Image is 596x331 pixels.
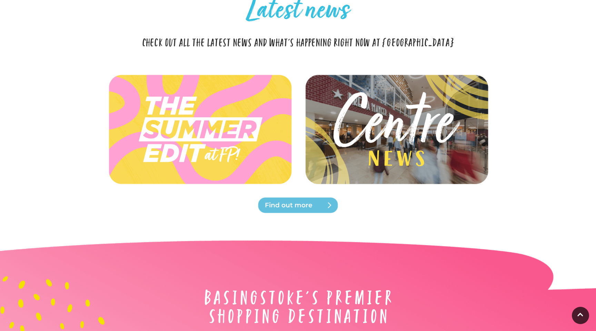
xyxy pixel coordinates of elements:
a: Find out more [257,197,339,214]
img: About Festival Place [205,290,391,323]
img: Latest news [303,87,489,171]
img: Latest news [303,74,489,186]
p: Check out all the latest news and what's happening right now at [GEOGRAPHIC_DATA] [139,35,457,49]
span: Find out more [265,200,348,210]
img: Latest news [107,74,293,186]
img: Latest news [107,87,293,171]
